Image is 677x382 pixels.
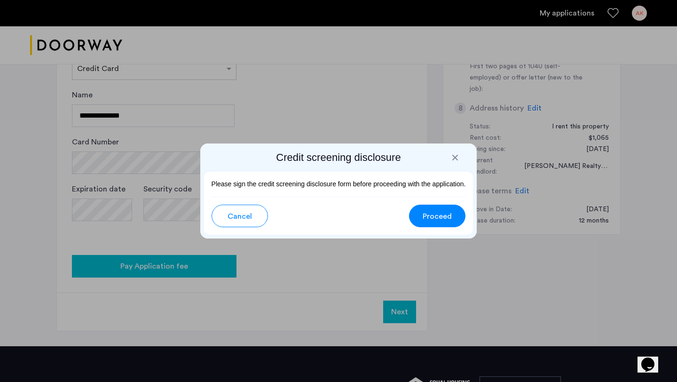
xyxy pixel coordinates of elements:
span: Proceed [423,211,452,222]
h2: Credit screening disclosure [204,151,473,164]
button: button [212,205,268,227]
span: Cancel [228,211,252,222]
iframe: chat widget [638,344,668,373]
p: Please sign the credit screening disclosure form before proceeding with the application. [212,179,466,189]
button: button [409,205,465,227]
